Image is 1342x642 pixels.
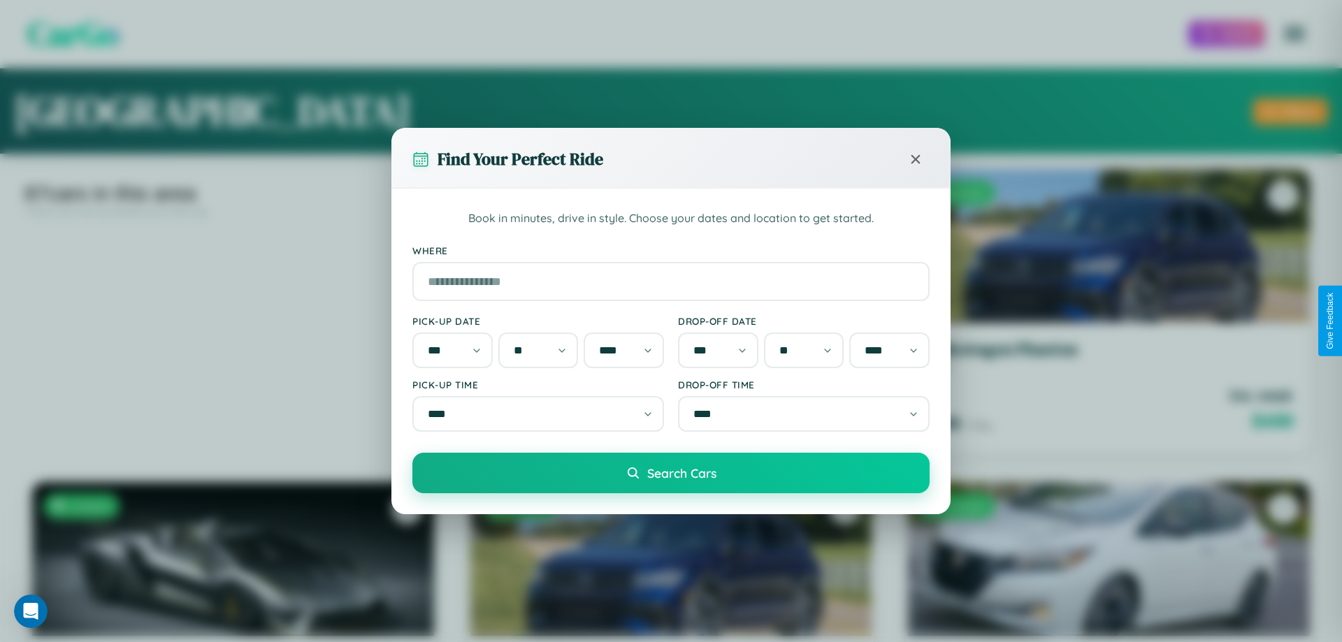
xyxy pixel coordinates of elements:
[647,465,716,481] span: Search Cars
[412,453,930,493] button: Search Cars
[438,147,603,170] h3: Find Your Perfect Ride
[412,379,664,391] label: Pick-up Time
[412,245,930,256] label: Where
[412,315,664,327] label: Pick-up Date
[678,379,930,391] label: Drop-off Time
[412,210,930,228] p: Book in minutes, drive in style. Choose your dates and location to get started.
[678,315,930,327] label: Drop-off Date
